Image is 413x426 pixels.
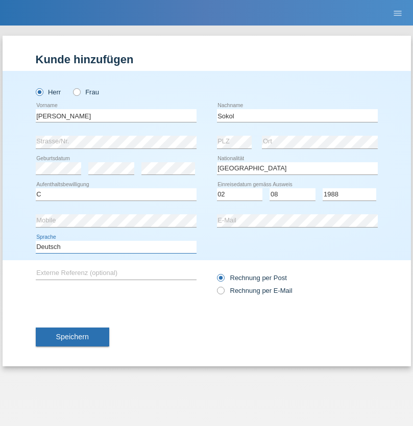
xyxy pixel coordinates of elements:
i: menu [393,8,403,18]
input: Herr [36,88,42,95]
label: Rechnung per E-Mail [217,287,293,294]
label: Frau [73,88,99,96]
input: Rechnung per Post [217,274,224,287]
h1: Kunde hinzufügen [36,53,378,66]
label: Rechnung per Post [217,274,287,282]
span: Speichern [56,333,89,341]
input: Frau [73,88,80,95]
label: Herr [36,88,61,96]
input: Rechnung per E-Mail [217,287,224,299]
button: Speichern [36,328,109,347]
a: menu [387,10,408,16]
